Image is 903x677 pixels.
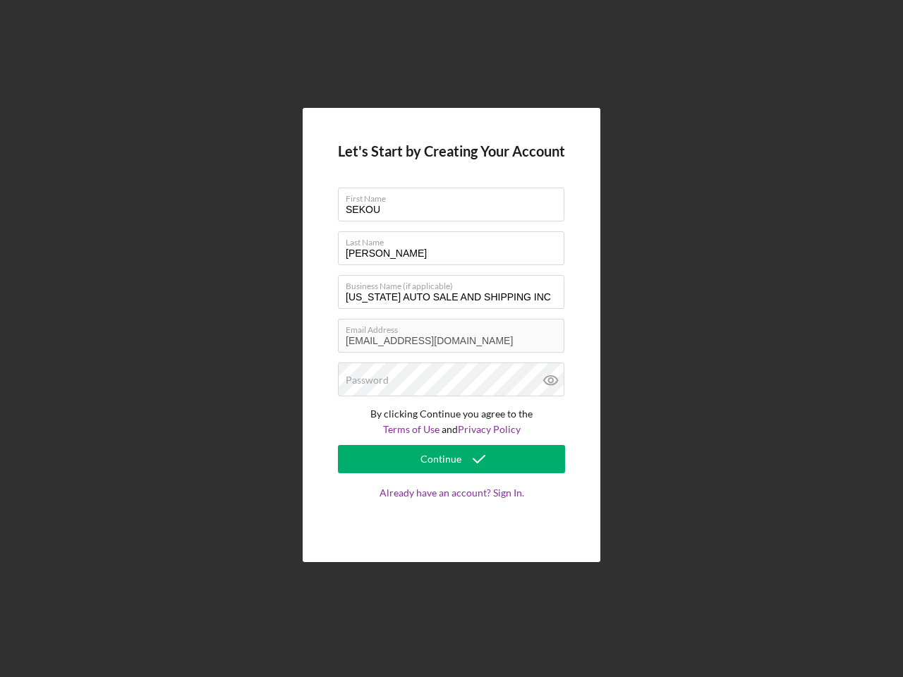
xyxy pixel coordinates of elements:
[338,406,565,438] p: By clicking Continue you agree to the and
[346,319,564,335] label: Email Address
[346,276,564,291] label: Business Name (if applicable)
[346,374,389,386] label: Password
[346,232,564,248] label: Last Name
[383,423,440,435] a: Terms of Use
[420,445,461,473] div: Continue
[338,445,565,473] button: Continue
[458,423,521,435] a: Privacy Policy
[338,487,565,527] a: Already have an account? Sign In.
[338,143,565,159] h4: Let's Start by Creating Your Account
[346,188,564,204] label: First Name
